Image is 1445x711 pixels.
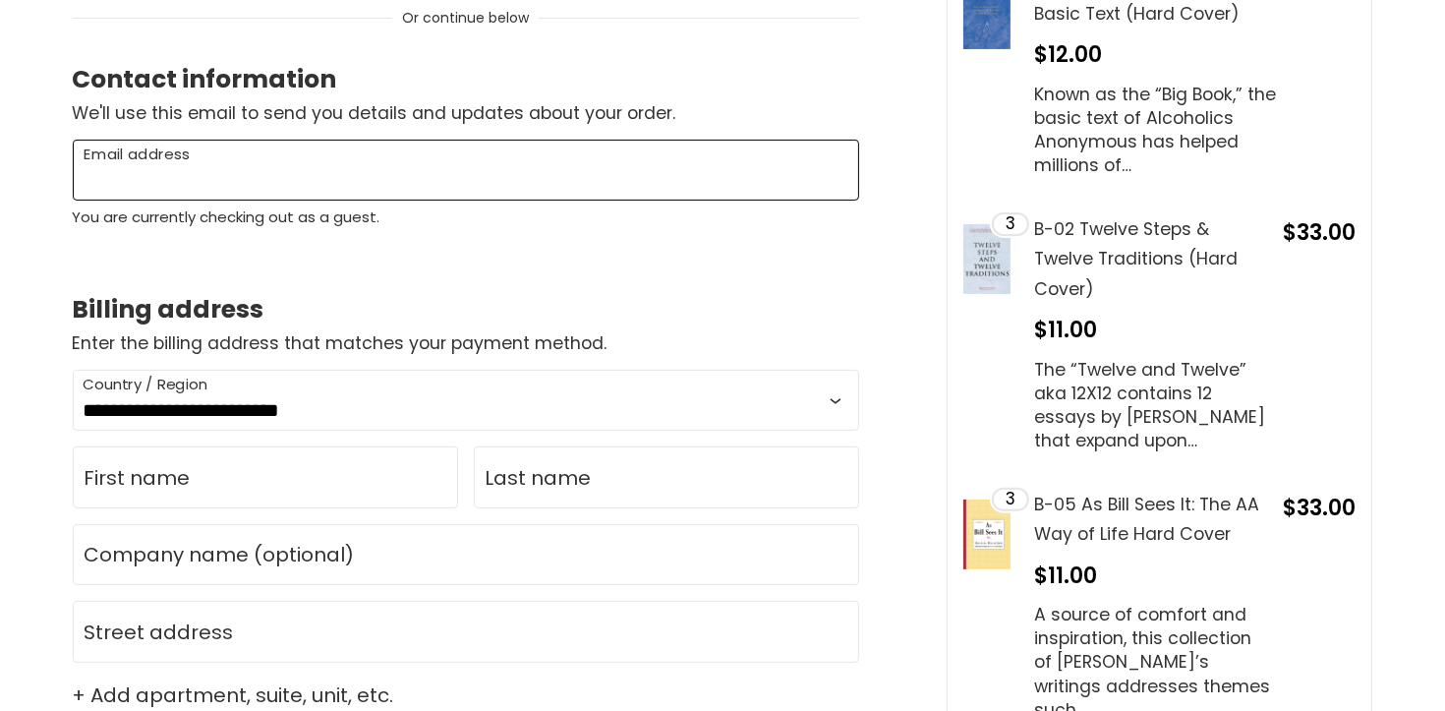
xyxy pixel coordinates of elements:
img: B-02 Twelve Steps &#038; Twelve Traditions (Hard Cover) [963,224,1011,295]
div: Or continue below [73,6,859,30]
label: Last name [485,463,591,493]
label: Email address [84,144,191,166]
h3: B-02 Twelve Steps & Twelve Traditions (Hard Cover) [1034,214,1271,305]
span: 3 [1006,215,1015,233]
h2: Contact information [73,64,859,95]
span: $12.00 [1034,39,1102,70]
p: Enter the billing address that matches your payment method. [73,333,859,354]
img: B-05 As Bill Sees It: The AA Way of Life Hard Cover [963,500,1011,570]
span: $33.00 [1283,217,1356,248]
label: Street address [84,618,233,647]
span: $33.00 [1283,493,1356,523]
span: $11.00 [1034,315,1097,345]
label: Company name (optional) [84,540,354,569]
input: Last name [474,446,859,508]
label: First name [84,463,190,493]
input: First name [73,446,458,508]
input: Email address [73,140,859,202]
input: Street address [73,601,859,663]
h2: Billing address [73,294,859,326]
p: The “Twelve and Twelve” aka 12X12 contains 12 essays by [PERSON_NAME] that expand upon… [1034,358,1271,452]
input: Company name (optional) [73,524,859,586]
p: Known as the “Big Book,” the basic text of Alcoholics Anonymous has helped millions of… [1034,83,1276,177]
p: You are currently checking out as a guest. [73,205,859,230]
span: 3 [1006,491,1015,508]
span: $11.00 [1034,561,1097,591]
h3: B-05 As Bill Sees It: The AA Way of Life Hard Cover [1034,490,1271,550]
label: Country / Region [83,376,208,394]
p: We'll use this email to send you details and updates about your order. [73,103,859,124]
